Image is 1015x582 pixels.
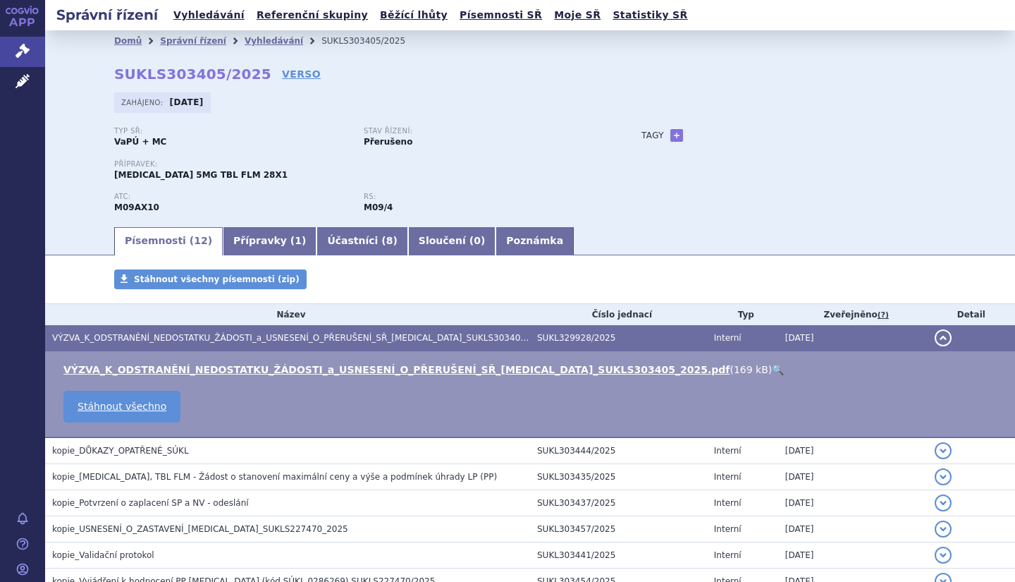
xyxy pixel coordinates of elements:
span: Interní [714,333,742,343]
button: detail [935,468,952,485]
span: kopie_EVRYSDI, TBL FLM - Žádost o stanovení maximální ceny a výše a podmínek úhrady LP (PP) [52,472,497,482]
td: SUKL303457/2025 [530,516,707,542]
li: SUKLS303405/2025 [321,30,424,51]
td: SUKL303444/2025 [530,437,707,464]
td: [DATE] [778,490,928,516]
span: Interní [714,472,742,482]
span: kopie_USNESENÍ_O_ZASTAVENÍ_EVRYSDI_SUKLS227470_2025 [52,524,348,534]
a: Běžící lhůty [376,6,452,25]
button: detail [935,442,952,459]
strong: Přerušeno [364,137,412,147]
h2: Správní řízení [45,5,169,25]
th: Zveřejněno [778,304,928,325]
th: Detail [928,304,1015,325]
strong: SUKLS303405/2025 [114,66,271,83]
button: detail [935,547,952,564]
p: Přípravek: [114,160,613,169]
a: Správní řízení [160,36,226,46]
th: Typ [707,304,778,325]
td: [DATE] [778,325,928,351]
span: Interní [714,550,742,560]
strong: VaPÚ + MC [114,137,166,147]
a: Účastníci (8) [316,227,407,255]
a: Písemnosti SŘ [455,6,546,25]
span: 169 kB [734,364,768,375]
span: Zahájeno: [121,97,166,108]
p: Typ SŘ: [114,127,350,135]
a: + [670,129,683,142]
th: Název [45,304,530,325]
span: VÝZVA_K_ODSTRANĚNÍ_NEDOSTATKU_ŽÁDOSTI_a_USNESENÍ_O_PŘERUŠENÍ_SŘ_EVRYSDI_SUKLS303405_2025 [52,333,551,343]
span: [MEDICAL_DATA] 5MG TBL FLM 28X1 [114,170,288,180]
td: [DATE] [778,464,928,490]
h3: Tagy [641,127,664,144]
a: Domů [114,36,142,46]
th: Číslo jednací [530,304,707,325]
button: detail [935,521,952,538]
abbr: (?) [878,310,889,320]
span: 1 [295,235,302,246]
a: Přípravky (1) [223,227,316,255]
span: kopie_Potvrzení o zaplacení SP a NV - odeslání [52,498,249,508]
td: [DATE] [778,516,928,542]
p: RS: [364,193,599,201]
a: Sloučení (0) [408,227,496,255]
a: Statistiky SŘ [608,6,691,25]
span: Interní [714,524,742,534]
li: ( ) [63,363,1001,377]
p: Stav řízení: [364,127,599,135]
a: Vyhledávání [245,36,303,46]
button: detail [935,329,952,346]
a: Vyhledávání [169,6,249,25]
td: SUKL303441/2025 [530,542,707,569]
span: kopie_DŮKAZY_OPATŘENÉ_SÚKL [52,446,189,456]
a: VÝZVA_K_ODSTRANĚNÍ_NEDOSTATKU_ŽÁDOSTI_a_USNESENÍ_O_PŘERUŠENÍ_SŘ_[MEDICAL_DATA]_SUKLS303405_2025.pdf [63,364,730,375]
a: Stáhnout všechno [63,391,180,423]
span: 0 [474,235,481,246]
td: [DATE] [778,437,928,464]
a: Poznámka [496,227,574,255]
a: Písemnosti (12) [114,227,223,255]
a: VERSO [282,67,321,81]
strong: risdiplam [364,202,393,212]
span: Interní [714,446,742,456]
span: Interní [714,498,742,508]
button: detail [935,495,952,511]
span: 12 [194,235,207,246]
span: 8 [386,235,393,246]
a: Moje SŘ [550,6,605,25]
a: Referenční skupiny [252,6,372,25]
td: SUKL303437/2025 [530,490,707,516]
td: SUKL303435/2025 [530,464,707,490]
strong: RISDIPLAM [114,202,159,212]
td: [DATE] [778,542,928,569]
td: SUKL329928/2025 [530,325,707,351]
p: ATC: [114,193,350,201]
a: Stáhnout všechny písemnosti (zip) [114,269,307,289]
span: kopie_Validační protokol [52,550,154,560]
a: 🔍 [772,364,784,375]
strong: [DATE] [170,97,204,107]
span: Stáhnout všechny písemnosti (zip) [134,274,300,284]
